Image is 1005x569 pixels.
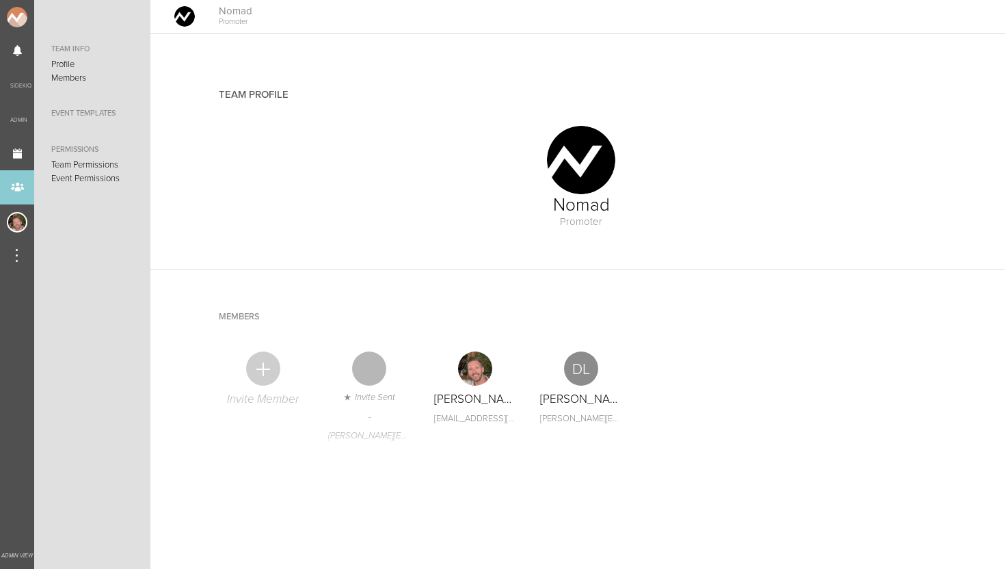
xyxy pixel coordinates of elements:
a: [EMAIL_ADDRESS][DOMAIN_NAME] [434,413,516,424]
p: Invite Sent [328,393,410,403]
img: NOMAD [7,7,84,27]
a: [PERSON_NAME][EMAIL_ADDRESS][DOMAIN_NAME] [328,431,410,442]
p: [PERSON_NAME] [434,393,516,406]
div: Nick Carroll [7,212,27,233]
h4: Team Profile [219,89,289,101]
p: Promoter [219,17,247,27]
a: Permissions [34,142,150,158]
p: - [328,410,410,423]
a: [PERSON_NAME][EMAIL_ADDRESS][DOMAIN_NAME] [540,413,622,424]
div: Nomad [174,6,195,27]
a: Event Permissions [34,172,150,185]
a: Team Info [34,41,150,57]
h4: Nomad [219,5,252,18]
h4: Members [219,311,260,323]
p: Invite Member [226,393,299,406]
a: Team Permissions [34,158,150,172]
p: [PERSON_NAME] [540,393,622,406]
a: Event Templates [34,105,150,122]
a: Members [34,71,150,85]
p: Nomad [553,194,610,215]
a: Profile [34,57,150,71]
p: Promoter [553,215,610,228]
div: DL [564,352,598,386]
